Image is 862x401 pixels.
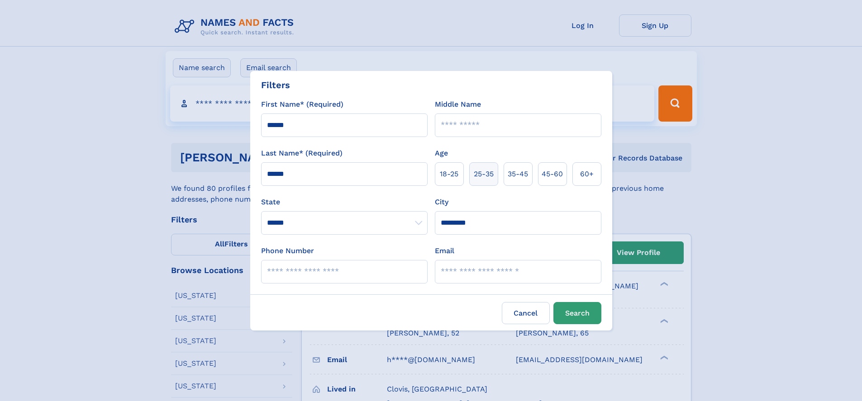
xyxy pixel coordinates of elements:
span: 45‑60 [542,169,563,179]
span: 35‑45 [508,169,528,179]
label: Phone Number [261,245,314,256]
span: 18‑25 [440,169,458,179]
div: Filters [261,78,290,92]
label: State [261,197,428,208]
label: City [435,197,448,208]
label: Last Name* (Required) [261,148,343,159]
label: Email [435,245,454,256]
label: Age [435,148,448,159]
label: First Name* (Required) [261,99,343,110]
label: Cancel [502,302,550,324]
span: 60+ [580,169,594,179]
label: Middle Name [435,99,481,110]
span: 25‑35 [474,169,494,179]
button: Search [553,302,601,324]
